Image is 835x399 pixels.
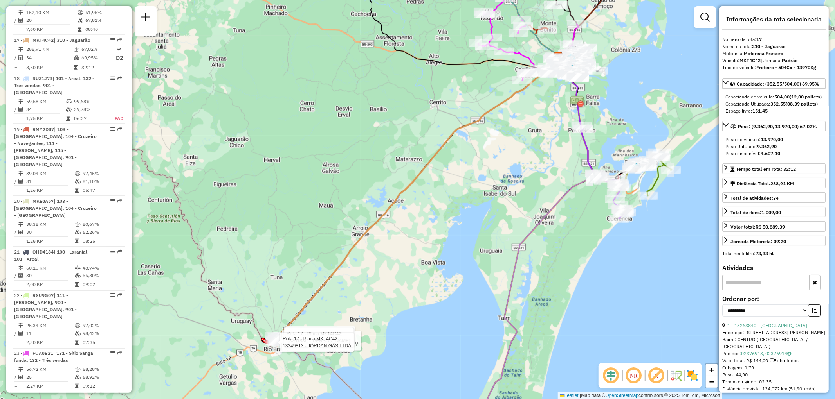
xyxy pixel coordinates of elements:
[26,53,73,63] td: 34
[580,393,581,398] span: |
[725,100,822,107] div: Capacidade Utilizada:
[722,16,826,23] h4: Informações da rota selecionada
[66,116,70,121] i: Tempo total em rota
[553,52,563,62] img: CDD Pelotas
[14,16,18,24] td: /
[722,36,826,43] div: Número da rota:
[26,170,74,177] td: 39,04 KM
[18,230,23,234] i: Total de Atividades
[110,293,115,298] em: Opções
[686,369,699,382] img: Exibir/Ocultar setores
[82,272,122,280] td: 55,80%
[78,18,83,23] i: % de utilização da cubagem
[725,93,822,100] div: Capacidade do veículo:
[26,98,66,106] td: 59,58 KM
[82,339,122,347] td: 07:35
[14,37,90,43] span: 17 -
[722,43,826,50] div: Nome da rota:
[782,57,798,63] strong: Padrão
[741,351,791,356] a: 02376913, 02376914
[756,64,816,70] strong: Freteiro - 504Cx - 13970Kg
[110,199,115,203] em: Opções
[14,186,18,194] td: =
[722,192,826,203] a: Total de atividades:34
[26,115,66,122] td: 1,75 KM
[725,107,822,115] div: Espaço livre:
[14,383,18,390] td: =
[82,322,122,330] td: 97,02%
[74,47,79,52] i: % de utilização do peso
[110,76,115,81] em: Opções
[75,340,79,345] i: Tempo total em rota
[18,274,23,278] i: Total de Atividades
[647,366,666,385] span: Exibir rótulo
[670,369,682,382] img: Fluxo de ruas
[26,264,74,272] td: 60,10 KM
[568,46,578,56] img: 105 UDC WCL Três Vendas Brod
[722,163,826,174] a: Tempo total em rota: 32:12
[722,121,826,131] a: Peso: (9.362,90/13.970,00) 67,02%
[18,324,23,328] i: Distância Total
[697,9,713,25] a: Exibir filtros
[761,150,780,156] strong: 4.607,10
[32,37,54,43] span: MKT4C42
[730,209,781,216] div: Total de itens:
[761,136,783,142] strong: 13.970,00
[18,18,23,23] i: Total de Atividades
[81,53,115,63] td: 69,95%
[82,237,122,245] td: 08:25
[14,228,18,236] td: /
[14,330,18,338] td: /
[722,357,826,364] div: Valor total: R$ 144,00
[82,374,122,381] td: 68,92%
[14,64,18,72] td: =
[26,339,74,347] td: 2,30 KM
[722,264,826,272] h4: Atividades
[74,106,106,113] td: 39,78%
[75,324,81,328] i: % de utilização do peso
[722,50,826,57] div: Motorista:
[570,95,584,109] img: RIO GRANDE
[18,222,23,227] i: Distância Total
[14,293,77,320] span: 22 -
[736,166,796,172] span: Tempo total em rota: 32:12
[774,94,790,100] strong: 504,00
[116,54,123,63] p: D2
[570,60,581,70] img: 105 UDC WCL Centro
[18,47,23,52] i: Distância Total
[722,207,826,217] a: Total de itens:1.009,00
[722,378,826,385] div: Tempo dirigindo: 02:35
[790,94,822,100] strong: (12,00 pallets)
[26,330,74,338] td: 11
[75,274,81,278] i: % de utilização da cubagem
[722,236,826,246] a: Jornada Motorista: 09:20
[14,75,94,95] span: 18 -
[14,75,94,95] span: | 101 - Areal, 132 - Três vendas, 901 - [GEOGRAPHIC_DATA]
[26,220,74,228] td: 38,38 KM
[722,385,826,392] div: Distância prevista: 134,072 km (51,90 km/h)
[770,181,794,186] span: 288,91 KM
[722,221,826,232] a: Valor total:R$ 50.889,39
[117,199,122,203] em: Rota exportada
[554,51,564,61] img: CDD PELOAS
[725,143,822,150] div: Peso Utilizado:
[18,55,23,60] i: Total de Atividades
[82,177,122,185] td: 81,10%
[110,127,115,131] em: Opções
[75,266,81,270] i: % de utilização do peso
[722,57,826,64] div: Veículo:
[725,136,783,142] span: Peso do veículo:
[786,101,818,107] strong: (08,39 pallets)
[26,228,74,236] td: 30
[14,106,18,113] td: /
[75,384,79,389] i: Tempo total em rota
[26,177,74,185] td: 31
[117,38,122,42] em: Rota exportada
[75,179,81,184] i: % de utilização da cubagem
[82,264,122,272] td: 48,74%
[722,336,826,350] div: Bairro: CENTRO ([GEOGRAPHIC_DATA] / [GEOGRAPHIC_DATA])
[631,163,642,173] img: 104 UDC WCL Rio Grande
[770,101,786,107] strong: 352,55
[752,43,786,49] strong: 310 - Jaguarão
[75,230,81,234] i: % de utilização da cubagem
